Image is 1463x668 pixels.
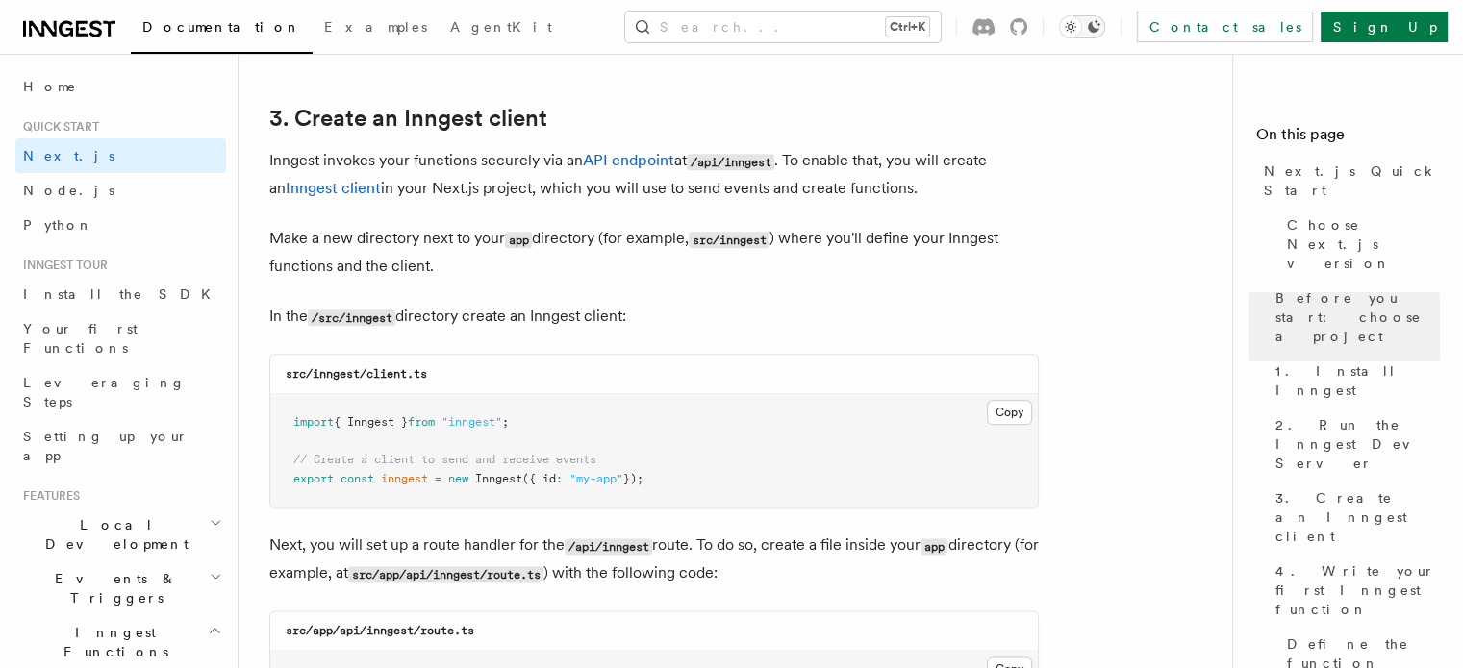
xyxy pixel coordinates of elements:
span: Inngest Functions [15,623,208,661]
code: src/app/api/inngest/route.ts [348,566,543,582]
span: : [556,472,563,485]
a: Examples [313,6,439,52]
span: ; [502,415,509,429]
span: Install the SDK [23,286,222,302]
span: // Create a client to send and receive events [293,453,596,466]
code: src/inngest [689,232,769,248]
span: Setting up your app [23,429,189,463]
code: /api/inngest [687,154,774,170]
span: Next.js Quick Start [1264,161,1440,200]
span: 1. Install Inngest [1275,361,1440,400]
a: Sign Up [1321,12,1448,42]
span: AgentKit [450,19,552,35]
kbd: Ctrl+K [886,17,929,37]
a: 1. Install Inngest [1268,354,1440,408]
span: 3. Create an Inngest client [1275,488,1440,546]
button: Copy [987,400,1032,425]
a: 3. Create an Inngest client [269,105,547,132]
span: Python [23,217,93,233]
p: In the directory create an Inngest client: [269,303,1039,331]
a: API endpoint [583,151,674,169]
span: 4. Write your first Inngest function [1275,561,1440,619]
span: inngest [381,472,428,485]
button: Local Development [15,507,226,561]
span: export [293,472,334,485]
span: Inngest tour [15,258,108,273]
a: Next.js [15,138,226,173]
span: const [341,472,374,485]
span: "my-app" [569,472,623,485]
span: "inngest" [441,415,502,429]
code: app [921,538,947,555]
a: Your first Functions [15,311,226,365]
a: Choose Next.js version [1279,208,1440,281]
span: 2. Run the Inngest Dev Server [1275,415,1440,473]
code: src/inngest/client.ts [286,367,427,381]
span: import [293,415,334,429]
span: Next.js [23,148,114,163]
span: Events & Triggers [15,569,210,607]
span: Inngest [475,472,522,485]
code: src/app/api/inngest/route.ts [286,624,474,637]
a: Inngest client [286,179,381,197]
span: Local Development [15,515,210,554]
span: from [408,415,435,429]
a: Contact sales [1137,12,1313,42]
span: Before you start: choose a project [1275,288,1440,346]
span: { Inngest } [334,415,408,429]
code: /api/inngest [565,538,652,555]
a: Home [15,69,226,104]
a: Node.js [15,173,226,208]
span: ({ id [522,472,556,485]
p: Make a new directory next to your directory (for example, ) where you'll define your Inngest func... [269,225,1039,280]
p: Inngest invokes your functions securely via an at . To enable that, you will create an in your Ne... [269,147,1039,202]
a: Leveraging Steps [15,365,226,419]
span: Quick start [15,119,99,135]
button: Search...Ctrl+K [625,12,941,42]
a: Next.js Quick Start [1256,154,1440,208]
a: Setting up your app [15,419,226,473]
code: /src/inngest [308,309,395,326]
span: Your first Functions [23,321,138,356]
a: 3. Create an Inngest client [1268,481,1440,554]
a: Install the SDK [15,277,226,311]
button: Events & Triggers [15,561,226,615]
span: }); [623,472,643,485]
code: app [505,232,532,248]
a: 4. Write your first Inngest function [1268,554,1440,627]
span: new [448,472,468,485]
span: Home [23,77,77,96]
h4: On this page [1256,123,1440,154]
span: Choose Next.js version [1287,215,1440,273]
button: Toggle dark mode [1059,15,1105,38]
span: Examples [324,19,427,35]
span: Features [15,488,80,504]
a: Python [15,208,226,242]
a: AgentKit [439,6,564,52]
a: Before you start: choose a project [1268,281,1440,354]
a: Documentation [131,6,313,54]
span: Documentation [142,19,301,35]
p: Next, you will set up a route handler for the route. To do so, create a file inside your director... [269,532,1039,587]
span: = [435,472,441,485]
span: Leveraging Steps [23,375,186,409]
a: 2. Run the Inngest Dev Server [1268,408,1440,481]
span: Node.js [23,183,114,198]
